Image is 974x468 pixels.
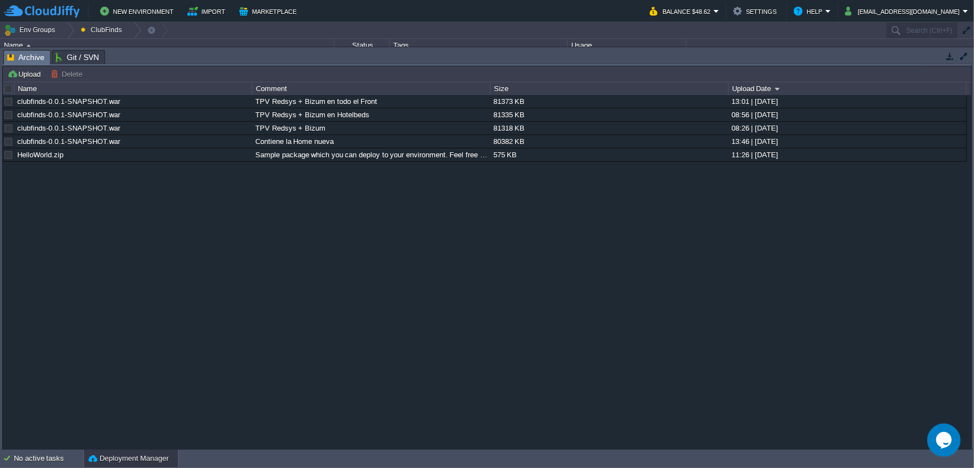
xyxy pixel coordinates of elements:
div: 08:56 | [DATE] [729,108,966,121]
div: Upload Date [729,82,966,95]
div: 08:26 | [DATE] [729,122,966,135]
a: clubfinds-0.0.1-SNAPSHOT.war [17,137,120,146]
img: CloudJiffy [4,4,80,18]
button: [EMAIL_ADDRESS][DOMAIN_NAME] [845,4,963,18]
button: Settings [733,4,780,18]
div: Status [335,39,389,52]
div: Sample package which you can deploy to your environment. Feel free to delete and upload a package... [253,148,490,161]
a: clubfinds-0.0.1-SNAPSHOT.war [17,111,120,119]
iframe: chat widget [927,424,963,457]
div: Usage [568,39,686,52]
button: Delete [51,69,86,79]
div: 11:26 | [DATE] [729,148,966,161]
div: Tags [390,39,567,52]
div: Name [1,39,334,52]
div: 81318 KB [491,122,728,135]
div: Comment [253,82,490,95]
div: Name [15,82,252,95]
div: 81373 KB [491,95,728,108]
span: Git / SVN [56,51,99,64]
div: Size [491,82,728,95]
span: Archive [7,51,45,64]
a: HelloWorld.zip [17,151,63,159]
button: New Environment [100,4,177,18]
button: Import [187,4,229,18]
div: 80382 KB [491,135,728,148]
button: Deployment Manager [88,453,169,464]
a: clubfinds-0.0.1-SNAPSHOT.war [17,124,120,132]
div: No active tasks [14,450,83,467]
button: Upload [7,69,44,79]
button: Marketplace [239,4,300,18]
div: 575 KB [491,148,728,161]
div: 81335 KB [491,108,728,121]
a: clubfinds-0.0.1-SNAPSHOT.war [17,97,120,106]
button: Help [794,4,825,18]
button: Balance $48.62 [650,4,714,18]
div: Contiene la Home nueva [253,135,490,148]
div: TPV Redsys + Bizum en todo el Front [253,95,490,108]
button: ClubFinds [81,22,126,38]
div: 13:46 | [DATE] [729,135,966,148]
img: AMDAwAAAACH5BAEAAAAALAAAAAABAAEAAAICRAEAOw== [26,44,31,47]
button: Env Groups [4,22,59,38]
div: TPV Redsys + Bizum en Hotelbeds [253,108,490,121]
div: 13:01 | [DATE] [729,95,966,108]
div: TPV Redsys + Bizum [253,122,490,135]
